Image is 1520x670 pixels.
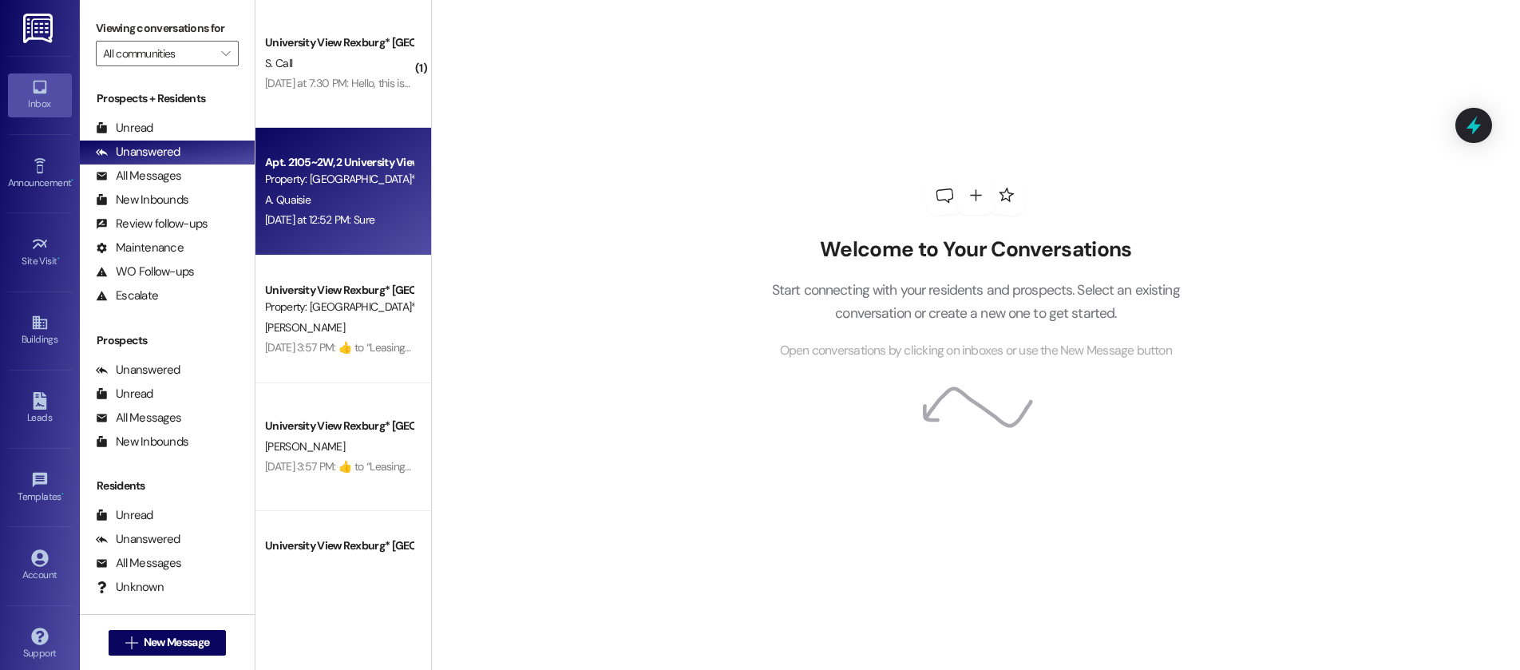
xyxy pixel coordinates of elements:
[96,362,180,379] div: Unanswered
[96,216,208,232] div: Review follow-ups
[265,459,754,474] div: [DATE] 3:57 PM: ​👍​ to “ Leasing (University View Rexburg*): Thank you for signing those, [PERSON...
[8,309,72,352] a: Buildings
[265,212,374,227] div: [DATE] at 12:52 PM: Sure
[96,531,180,548] div: Unanswered
[103,41,213,66] input: All communities
[8,73,72,117] a: Inbox
[8,231,72,274] a: Site Visit •
[265,171,413,188] div: Property: [GEOGRAPHIC_DATA]*
[57,253,60,264] span: •
[265,76,1424,90] div: [DATE] at 7:30 PM: Hello, this is [PERSON_NAME]. I am sorry to do this so close to the semester s...
[265,154,413,171] div: Apt. 2105~2W, 2 University View Rexburg
[23,14,56,43] img: ResiDesk Logo
[109,630,227,656] button: New Message
[96,386,153,402] div: Unread
[265,320,345,335] span: [PERSON_NAME]
[125,636,137,649] i: 
[221,47,230,60] i: 
[96,579,164,596] div: Unknown
[96,555,181,572] div: All Messages
[265,282,413,299] div: University View Rexburg* [GEOGRAPHIC_DATA]
[96,264,194,280] div: WO Follow-ups
[265,418,413,434] div: University View Rexburg* [GEOGRAPHIC_DATA]
[747,237,1204,263] h2: Welcome to Your Conversations
[80,90,255,107] div: Prospects + Residents
[96,287,158,304] div: Escalate
[96,507,153,524] div: Unread
[8,623,72,666] a: Support
[8,545,72,588] a: Account
[265,192,311,207] span: A. Quaisie
[96,168,181,184] div: All Messages
[80,332,255,349] div: Prospects
[144,634,209,651] span: New Message
[96,240,184,256] div: Maintenance
[96,410,181,426] div: All Messages
[780,341,1172,361] span: Open conversations by clicking on inboxes or use the New Message button
[71,175,73,186] span: •
[265,537,413,554] div: University View Rexburg* [GEOGRAPHIC_DATA]
[265,439,345,454] span: [PERSON_NAME]
[265,554,413,571] div: Property: [GEOGRAPHIC_DATA]*
[80,478,255,494] div: Residents
[265,34,413,51] div: University View Rexburg* [GEOGRAPHIC_DATA]
[265,56,292,70] span: S. Call
[265,299,413,315] div: Property: [GEOGRAPHIC_DATA]*
[747,279,1204,324] p: Start connecting with your residents and prospects. Select an existing conversation or create a n...
[96,192,188,208] div: New Inbounds
[96,434,188,450] div: New Inbounds
[96,144,180,161] div: Unanswered
[265,340,754,355] div: [DATE] 3:57 PM: ​👍​ to “ Leasing (University View Rexburg*): Thank you for signing those, [PERSON...
[8,387,72,430] a: Leads
[8,466,72,509] a: Templates •
[96,16,239,41] label: Viewing conversations for
[61,489,64,500] span: •
[96,120,153,137] div: Unread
